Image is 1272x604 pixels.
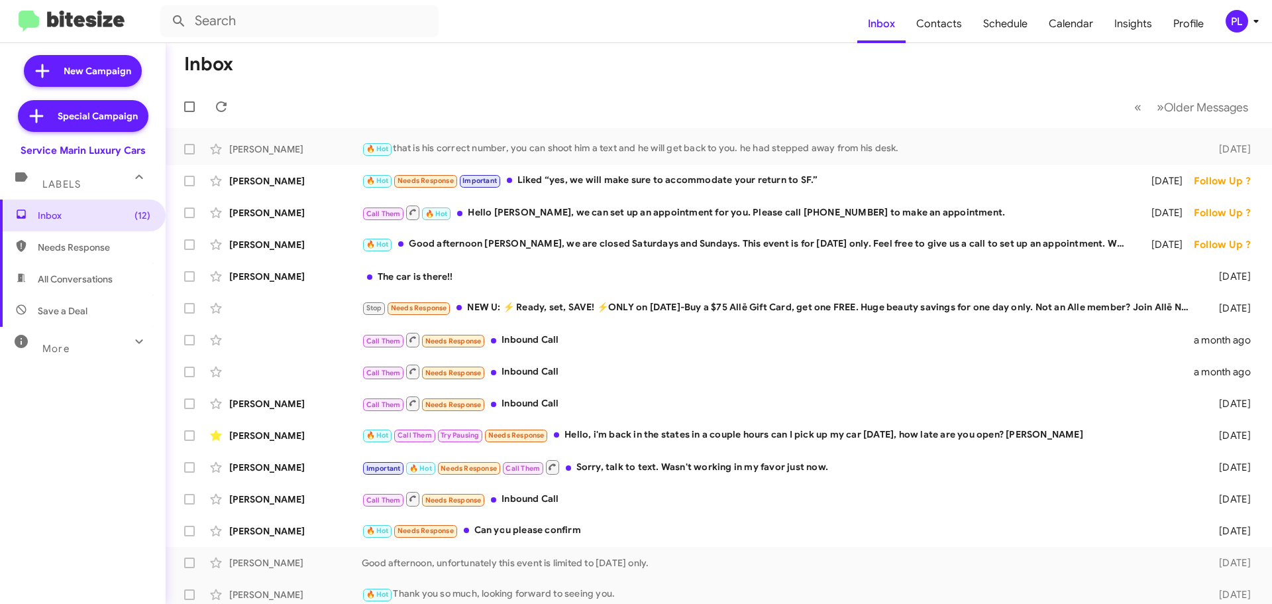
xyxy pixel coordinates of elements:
span: Labels [42,178,81,190]
a: Special Campaign [18,100,148,132]
div: [PERSON_NAME] [229,397,362,410]
span: Needs Response [425,400,482,409]
div: [DATE] [1134,206,1194,219]
span: « [1134,99,1141,115]
span: Call Them [366,400,401,409]
button: Next [1149,93,1256,121]
input: Search [160,5,439,37]
div: Inbound Call [362,491,1198,507]
div: [PERSON_NAME] [229,461,362,474]
span: 🔥 Hot [366,431,389,440]
span: More [42,343,70,355]
div: [DATE] [1198,461,1261,474]
span: Important [366,464,401,473]
div: [PERSON_NAME] [229,174,362,188]
span: 🔥 Hot [366,176,389,185]
span: Needs Response [425,369,482,377]
a: Profile [1163,5,1214,43]
a: Insights [1104,5,1163,43]
a: Schedule [973,5,1038,43]
div: Hello, i'm back in the states in a couple hours can I pick up my car [DATE], how late are you ope... [362,428,1198,443]
span: Call Them [366,210,401,218]
h1: Inbox [184,54,233,75]
span: Needs Response [425,496,482,505]
nav: Page navigation example [1127,93,1256,121]
div: [PERSON_NAME] [229,238,362,251]
span: Important [462,176,497,185]
div: [DATE] [1198,429,1261,442]
span: 🔥 Hot [366,240,389,249]
div: [PERSON_NAME] [229,270,362,283]
span: Inbox [38,209,150,222]
span: Call Them [505,464,540,473]
div: Follow Up ? [1194,174,1261,188]
div: Follow Up ? [1194,238,1261,251]
div: Sorry, talk to text. Wasn't working in my favor just now. [362,459,1198,475]
div: Inbound Call [362,363,1194,380]
div: [PERSON_NAME] [229,429,362,442]
span: Older Messages [1164,100,1248,115]
button: Previous [1126,93,1149,121]
span: 🔥 Hot [366,526,389,535]
span: All Conversations [38,272,113,286]
div: [DATE] [1134,174,1194,188]
div: Follow Up ? [1194,206,1261,219]
span: Needs Response [38,241,150,254]
span: Call Them [366,496,401,505]
div: a month ago [1194,365,1261,379]
span: Stop [366,304,382,312]
span: 🔥 Hot [366,145,389,153]
div: NEW U: ⚡ Ready, set, SAVE! ⚡️ONLY on [DATE]-Buy a $75 Allē Gift Card, get one FREE. Huge beauty s... [362,300,1198,316]
span: » [1157,99,1164,115]
span: Needs Response [391,304,447,312]
div: Inbound Call [362,332,1194,348]
span: Save a Deal [38,304,87,318]
div: [DATE] [1198,556,1261,570]
span: Call Them [366,369,401,377]
span: 🔥 Hot [425,210,448,218]
a: Inbox [857,5,906,43]
div: [PERSON_NAME] [229,588,362,601]
span: Needs Response [425,337,482,345]
div: [DATE] [1198,302,1261,315]
a: Calendar [1038,5,1104,43]
div: Good afternoon, unfortunately this event is limited to [DATE] only. [362,556,1198,570]
span: Call Them [366,337,401,345]
div: Inbound Call [362,395,1198,412]
button: PL [1214,10,1257,32]
div: Liked “yes, we will make sure to accommodate your return to SF.” [362,173,1134,188]
div: The car is there!! [362,270,1198,283]
div: PL [1226,10,1248,32]
div: Can you please confirm [362,523,1198,538]
a: Contacts [906,5,973,43]
div: [DATE] [1198,270,1261,283]
span: (12) [134,209,150,222]
div: [PERSON_NAME] [229,206,362,219]
div: that is his correct number, you can shoot him a text and he will get back to you. he had stepped ... [362,141,1198,156]
div: [DATE] [1198,143,1261,156]
div: [DATE] [1198,493,1261,506]
div: Service Marin Luxury Cars [21,144,146,157]
span: New Campaign [64,64,131,78]
span: Try Pausing [441,431,479,440]
div: Thank you so much, looking forward to seeing you. [362,587,1198,602]
div: [PERSON_NAME] [229,524,362,538]
div: a month ago [1194,333,1261,347]
span: Needs Response [397,526,454,535]
div: [DATE] [1134,238,1194,251]
a: New Campaign [24,55,142,87]
div: Good afternoon [PERSON_NAME], we are closed Saturdays and Sundays. This event is for [DATE] only.... [362,237,1134,252]
div: [PERSON_NAME] [229,493,362,506]
div: Hello [PERSON_NAME], we can set up an appointment for you. Please call [PHONE_NUMBER] to make an ... [362,204,1134,221]
div: [DATE] [1198,524,1261,538]
span: Needs Response [488,431,545,440]
div: [DATE] [1198,588,1261,601]
div: [PERSON_NAME] [229,143,362,156]
span: Needs Response [441,464,497,473]
span: 🔥 Hot [366,590,389,599]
